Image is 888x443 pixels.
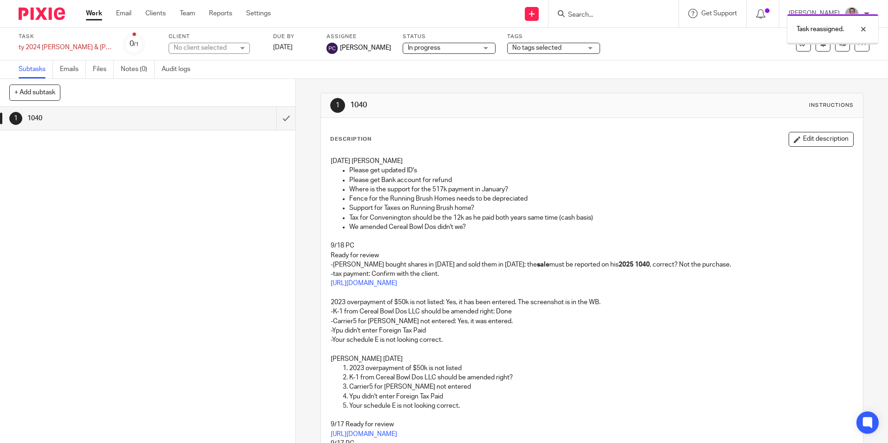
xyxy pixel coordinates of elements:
[331,241,853,250] p: 9/18 PC
[246,9,271,18] a: Settings
[209,9,232,18] a: Reports
[349,194,853,203] p: Fence for the Running Brush Homes needs to be depreciated
[19,43,111,52] div: ty 2024 [PERSON_NAME] & [PERSON_NAME]
[331,251,853,260] p: Ready for review
[330,136,372,143] p: Description
[273,44,293,51] span: [DATE]
[116,9,131,18] a: Email
[27,111,187,125] h1: 1040
[349,392,853,401] p: Ypu didn't enter Foreign Tax Paid
[60,60,86,78] a: Emails
[121,60,155,78] a: Notes (0)
[331,420,853,429] p: 9/17 Ready for review
[326,43,338,54] img: svg%3E
[331,307,853,316] p: -K-1 from Cereal Bowl Dos LLC should be amended right: Done
[512,45,562,51] span: No tags selected
[349,166,853,175] p: Please get updated ID's
[349,203,853,213] p: Support for Taxes on Running Brush home?
[180,9,195,18] a: Team
[331,354,853,364] p: [PERSON_NAME] [DATE]
[134,42,139,47] small: /1
[330,98,345,113] div: 1
[331,280,397,287] a: [URL][DOMAIN_NAME]
[349,185,853,194] p: Where is the support for the 517k payment in January?
[9,112,22,125] div: 1
[537,261,549,268] strong: sale
[331,431,397,437] a: [URL][DOMAIN_NAME]
[340,43,391,52] span: [PERSON_NAME]
[93,60,114,78] a: Files
[331,317,853,326] p: -Carrier5 for [PERSON_NAME] not entered: Yes, it was entered.
[350,100,612,110] h1: 1040
[809,102,854,109] div: Instructions
[331,335,853,345] p: -Your schedule E is not looking correct.
[169,33,261,40] label: Client
[130,39,139,49] div: 0
[844,7,859,21] img: thumbnail_IMG_0720.jpg
[349,222,853,232] p: We amended Cereal Bowl Dos didn't we?
[349,382,853,391] p: Carrier5 for [PERSON_NAME] not entered
[789,132,854,147] button: Edit description
[9,85,60,100] button: + Add subtask
[19,7,65,20] img: Pixie
[408,45,440,51] span: In progress
[349,176,853,185] p: Please get Bank account for refund
[174,43,234,52] div: No client selected
[331,269,853,279] p: -tax payment: Confirm with the client.
[19,60,53,78] a: Subtasks
[331,326,853,335] p: -Ypu didn't enter Foreign Tax Paid
[403,33,496,40] label: Status
[619,261,650,268] strong: 2025 1040
[331,260,853,269] p: -[PERSON_NAME] bought shares in [DATE] and sold them in [DATE]; the must be reported on his , cor...
[349,213,853,222] p: Tax for Convenington should be the 12k as he paid both years same time (cash basis)
[331,298,853,307] p: 2023 overpayment of $50k is not listed: Yes, it has been entered. The screenshot is in the WB.
[326,33,391,40] label: Assignee
[349,401,853,410] p: Your schedule E is not looking correct.
[331,156,853,166] p: [DATE] [PERSON_NAME]
[349,364,853,373] p: 2023 overpayment of $50k is not listed
[145,9,166,18] a: Clients
[19,33,111,40] label: Task
[797,25,844,34] p: Task reassigned.
[349,373,853,382] p: K-1 from Cereal Bowl Dos LLC should be amended right?
[19,43,111,52] div: ty 2024 Jason &amp; Christina Carrier
[273,33,315,40] label: Due by
[86,9,102,18] a: Work
[162,60,197,78] a: Audit logs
